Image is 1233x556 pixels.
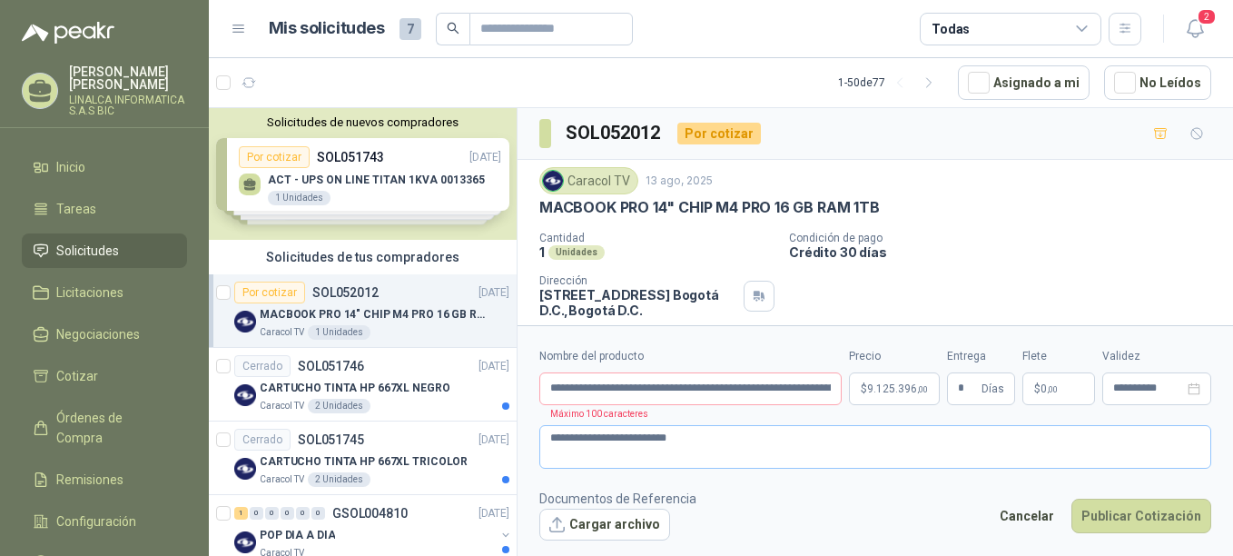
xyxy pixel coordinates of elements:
[209,348,517,422] a: CerradoSOL051746[DATE] Company LogoCARTUCHO TINTA HP 667XL NEGROCaracol TV2 Unidades
[312,286,379,299] p: SOL052012
[308,472,370,487] div: 2 Unidades
[1022,348,1095,365] label: Flete
[1104,65,1211,100] button: No Leídos
[539,244,545,260] p: 1
[478,284,509,302] p: [DATE]
[269,15,385,42] h1: Mis solicitudes
[22,150,187,184] a: Inicio
[1179,13,1211,45] button: 2
[260,399,304,413] p: Caracol TV
[22,22,114,44] img: Logo peakr
[838,68,943,97] div: 1 - 50 de 77
[265,507,279,520] div: 0
[478,358,509,375] p: [DATE]
[539,232,774,244] p: Cantidad
[22,401,187,455] a: Órdenes de Compra
[990,499,1064,533] button: Cancelar
[539,405,648,422] p: Máximo 100 caracteres
[234,311,256,333] img: Company Logo
[867,383,928,394] span: 9.125.396
[1041,383,1058,394] span: 0
[22,462,187,497] a: Remisiones
[69,65,187,91] p: [PERSON_NAME] [PERSON_NAME]
[917,384,928,394] span: ,00
[234,429,291,451] div: Cerrado
[1071,499,1211,533] button: Publicar Cotización
[260,453,468,471] p: CARTUCHO TINTA HP 667XL TRICOLOR
[539,348,842,365] label: Nombre del producto
[56,241,119,261] span: Solicitudes
[298,433,364,446] p: SOL051745
[260,325,304,340] p: Caracol TV
[1034,383,1041,394] span: $
[56,324,140,344] span: Negociaciones
[209,274,517,348] a: Por cotizarSOL052012[DATE] Company LogoMACBOOK PRO 14" CHIP M4 PRO 16 GB RAM 1TBCaracol TV1 Unidades
[543,171,563,191] img: Company Logo
[234,458,256,480] img: Company Logo
[209,108,517,240] div: Solicitudes de nuevos compradoresPor cotizarSOL051743[DATE] ACT - UPS ON LINE TITAN 1KVA 00133651...
[281,507,294,520] div: 0
[56,366,98,386] span: Cotizar
[447,22,459,35] span: search
[958,65,1090,100] button: Asignado a mi
[539,274,736,287] p: Dirección
[789,244,1226,260] p: Crédito 30 días
[22,359,187,393] a: Cotizar
[56,511,136,531] span: Configuración
[539,167,638,194] div: Caracol TV
[677,123,761,144] div: Por cotizar
[209,422,517,495] a: CerradoSOL051745[DATE] Company LogoCARTUCHO TINTA HP 667XL TRICOLORCaracol TV2 Unidades
[56,408,170,448] span: Órdenes de Compra
[1197,8,1217,25] span: 2
[308,399,370,413] div: 2 Unidades
[234,384,256,406] img: Company Logo
[947,348,1015,365] label: Entrega
[234,507,248,520] div: 1
[849,372,940,405] p: $9.125.396,00
[539,287,736,318] p: [STREET_ADDRESS] Bogotá D.C. , Bogotá D.C.
[56,470,123,490] span: Remisiones
[22,275,187,310] a: Licitaciones
[296,507,310,520] div: 0
[1102,348,1211,365] label: Validez
[478,505,509,522] p: [DATE]
[399,18,421,40] span: 7
[216,115,509,129] button: Solicitudes de nuevos compradores
[22,504,187,539] a: Configuración
[56,199,96,219] span: Tareas
[981,373,1004,404] span: Días
[308,325,370,340] div: 1 Unidades
[209,240,517,274] div: Solicitudes de tus compradores
[234,355,291,377] div: Cerrado
[22,233,187,268] a: Solicitudes
[539,489,696,509] p: Documentos de Referencia
[566,119,663,147] h3: SOL052012
[298,360,364,372] p: SOL051746
[69,94,187,116] p: LINALCA INFORMATICA S.A.S BIC
[22,317,187,352] a: Negociaciones
[789,232,1226,244] p: Condición de pago
[56,283,123,303] span: Licitaciones
[539,198,880,217] p: MACBOOK PRO 14" CHIP M4 PRO 16 GB RAM 1TB
[548,245,605,260] div: Unidades
[260,306,486,323] p: MACBOOK PRO 14" CHIP M4 PRO 16 GB RAM 1TB
[849,348,940,365] label: Precio
[539,509,670,541] button: Cargar archivo
[234,282,305,303] div: Por cotizar
[332,507,408,520] p: GSOL004810
[932,19,970,39] div: Todas
[260,380,450,397] p: CARTUCHO TINTA HP 667XL NEGRO
[646,173,713,190] p: 13 ago, 2025
[1022,372,1095,405] p: $ 0,00
[250,507,263,520] div: 0
[234,531,256,553] img: Company Logo
[56,157,85,177] span: Inicio
[311,507,325,520] div: 0
[1047,384,1058,394] span: ,00
[260,527,335,544] p: POP DIA A DIA
[478,432,509,449] p: [DATE]
[22,192,187,226] a: Tareas
[260,472,304,487] p: Caracol TV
